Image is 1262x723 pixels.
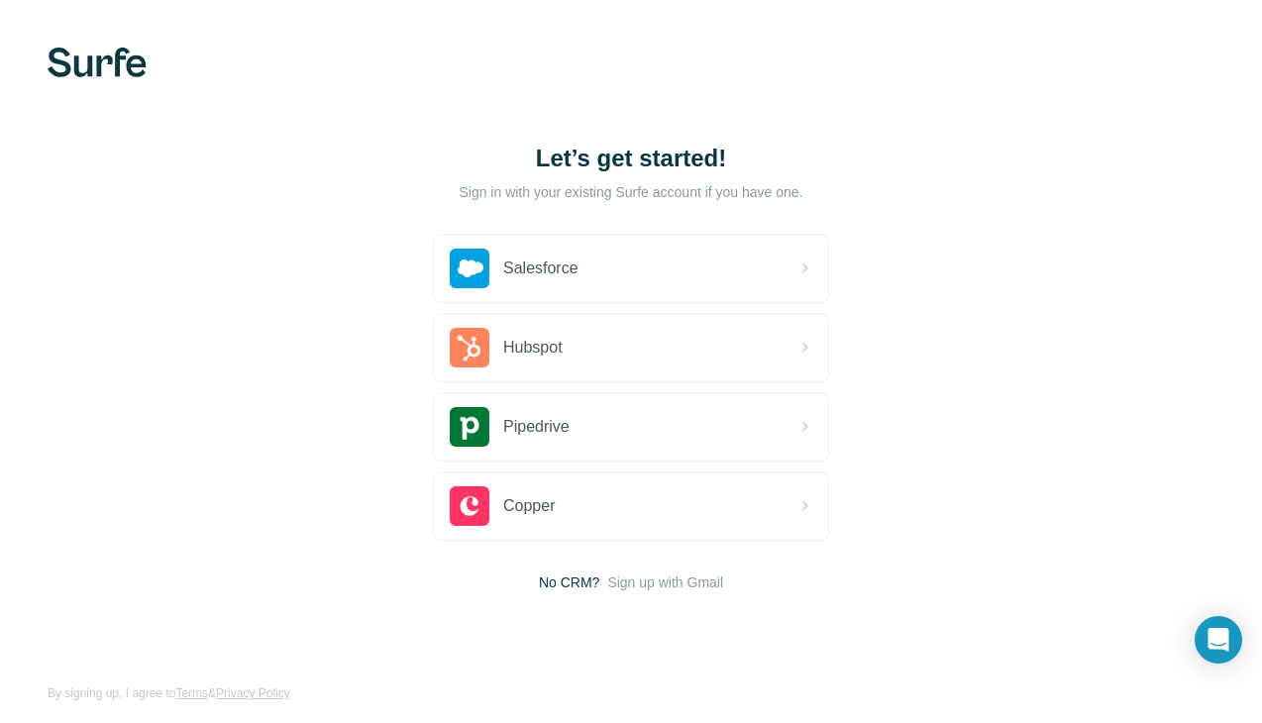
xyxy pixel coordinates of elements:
button: Sign up with Gmail [607,572,723,592]
a: Privacy Policy [216,686,290,700]
img: copper's logo [450,486,489,526]
img: pipedrive's logo [450,407,489,447]
img: Surfe's logo [48,48,147,77]
img: salesforce's logo [450,249,489,288]
div: Open Intercom Messenger [1195,616,1242,664]
span: Salesforce [503,257,578,280]
h1: Let’s get started! [433,143,829,174]
span: Pipedrive [503,415,570,439]
p: Sign in with your existing Surfe account if you have one. [459,182,802,202]
span: By signing up, I agree to & [48,684,290,702]
span: No CRM? [539,572,599,592]
span: Hubspot [503,336,563,360]
img: hubspot's logo [450,328,489,367]
a: Terms [175,686,208,700]
span: Copper [503,494,555,518]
